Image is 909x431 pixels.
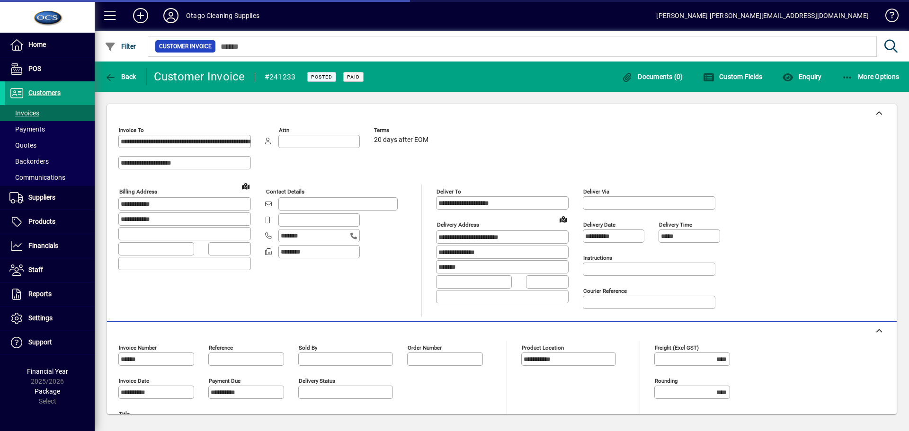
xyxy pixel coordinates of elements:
span: Products [28,218,55,225]
mat-label: Sold by [299,344,317,351]
div: [PERSON_NAME] [PERSON_NAME][EMAIL_ADDRESS][DOMAIN_NAME] [656,8,869,23]
mat-label: Invoice number [119,344,157,351]
a: View on map [238,178,253,194]
span: Payments [9,125,45,133]
button: Custom Fields [701,68,765,85]
button: Back [102,68,139,85]
a: Suppliers [5,186,95,210]
span: Settings [28,314,53,322]
a: Payments [5,121,95,137]
a: Staff [5,258,95,282]
div: Customer Invoice [154,69,245,84]
mat-label: Delivery status [299,378,335,384]
span: Filter [105,43,136,50]
mat-label: Payment due [209,378,241,384]
span: Reports [28,290,52,298]
mat-label: Title [119,411,130,417]
mat-label: Rounding [655,378,677,384]
span: Customer Invoice [159,42,212,51]
mat-label: Deliver To [437,188,461,195]
span: Suppliers [28,194,55,201]
mat-label: Attn [279,127,289,133]
span: POS [28,65,41,72]
span: Quotes [9,141,36,149]
mat-label: Courier Reference [583,288,627,294]
button: Profile [156,7,186,24]
mat-label: Deliver via [583,188,609,195]
span: Package [35,387,60,395]
app-page-header-button: Back [95,68,147,85]
button: More Options [839,68,902,85]
mat-label: Delivery date [583,221,615,228]
span: 20 days after EOM [374,136,428,144]
a: View on map [556,211,571,227]
button: Enquiry [780,68,824,85]
mat-label: Invoice date [119,378,149,384]
span: Documents (0) [622,73,683,80]
a: Home [5,33,95,57]
span: Communications [9,174,65,181]
button: Filter [102,38,139,55]
span: Financial Year [27,368,68,375]
span: Invoices [9,109,39,117]
a: Backorders [5,153,95,169]
a: Communications [5,169,95,185]
mat-label: Invoice To [119,127,144,133]
a: Products [5,210,95,234]
a: Support [5,331,95,354]
div: Otago Cleaning Supplies [186,8,259,23]
span: Back [105,73,136,80]
span: Backorders [9,158,49,165]
a: Settings [5,307,95,330]
a: Knowledge Base [878,2,897,33]
a: Financials [5,234,95,258]
mat-label: Reference [209,344,233,351]
span: Custom Fields [703,73,763,80]
mat-label: Instructions [583,255,612,261]
span: Customers [28,89,61,97]
span: Paid [347,74,360,80]
span: More Options [842,73,900,80]
span: Support [28,338,52,346]
button: Documents (0) [619,68,686,85]
div: #241233 [265,70,296,85]
span: Terms [374,127,431,133]
button: Add [125,7,156,24]
a: Reports [5,282,95,306]
span: Financials [28,242,58,249]
span: Posted [311,74,332,80]
a: Quotes [5,137,95,153]
span: Home [28,41,46,48]
mat-label: Product location [522,344,564,351]
a: POS [5,57,95,81]
mat-label: Order number [408,344,442,351]
a: Invoices [5,105,95,121]
mat-label: Delivery time [659,221,692,228]
mat-label: Freight (excl GST) [655,344,699,351]
span: Staff [28,266,43,273]
span: Enquiry [782,73,821,80]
